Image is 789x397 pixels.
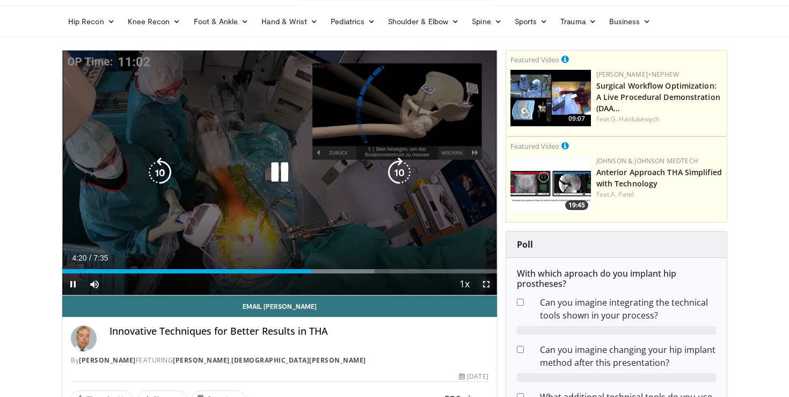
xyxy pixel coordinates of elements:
span: 7:35 [93,254,108,262]
a: Knee Recon [121,11,187,32]
video-js: Video Player [62,50,497,295]
div: Progress Bar [62,269,497,273]
button: Playback Rate [454,273,476,295]
a: Sports [508,11,554,32]
div: By FEATURING , [71,356,488,365]
button: Pause [62,273,84,295]
h6: With which aproach do you implant hip prostheses? [517,269,716,289]
div: [DATE] [459,372,488,381]
span: 19:45 [565,200,588,210]
span: 09:07 [565,114,588,124]
a: Email [PERSON_NAME] [62,295,497,317]
a: G. Haidukewych [611,114,659,124]
a: [PERSON_NAME] [79,356,136,365]
a: Trauma [554,11,603,32]
a: Business [603,11,657,32]
a: Anterior Approach THA Simplified with Technology [596,167,722,189]
button: Mute [84,273,105,295]
button: Fullscreen [476,273,497,295]
img: bcfc90b5-8c69-4b20-afee-af4c0acaf118.150x105_q85_crop-smart_upscale.jpg [510,70,591,126]
a: 09:07 [510,70,591,126]
a: Shoulder & Elbow [382,11,465,32]
strong: Poll [517,239,533,250]
small: Featured Video [510,55,559,64]
small: Featured Video [510,141,559,151]
a: Foot & Ankle [187,11,255,32]
dd: Can you imagine changing your hip implant method after this presentation? [532,343,724,369]
img: Avatar [71,326,97,351]
a: [DEMOGRAPHIC_DATA][PERSON_NAME] [231,356,366,365]
div: Feat. [596,190,722,199]
dd: Can you imagine integrating the technical tools shown in your process? [532,296,724,322]
div: Feat. [596,114,722,124]
a: A. Patel [611,190,634,199]
a: Surgical Workflow Optimization: A Live Procedural Demonstration (DAA… [596,81,720,113]
a: [PERSON_NAME]+Nephew [596,70,679,79]
a: Johnson & Johnson MedTech [596,156,698,165]
span: 4:20 [72,254,86,262]
h4: Innovative Techniques for Better Results in THA [109,326,488,337]
a: [PERSON_NAME] [173,356,230,365]
a: 19:45 [510,156,591,213]
a: Pediatrics [324,11,382,32]
span: / [89,254,91,262]
a: Spine [465,11,508,32]
a: Hand & Wrist [255,11,324,32]
a: Hip Recon [62,11,121,32]
img: 06bb1c17-1231-4454-8f12-6191b0b3b81a.150x105_q85_crop-smart_upscale.jpg [510,156,591,213]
